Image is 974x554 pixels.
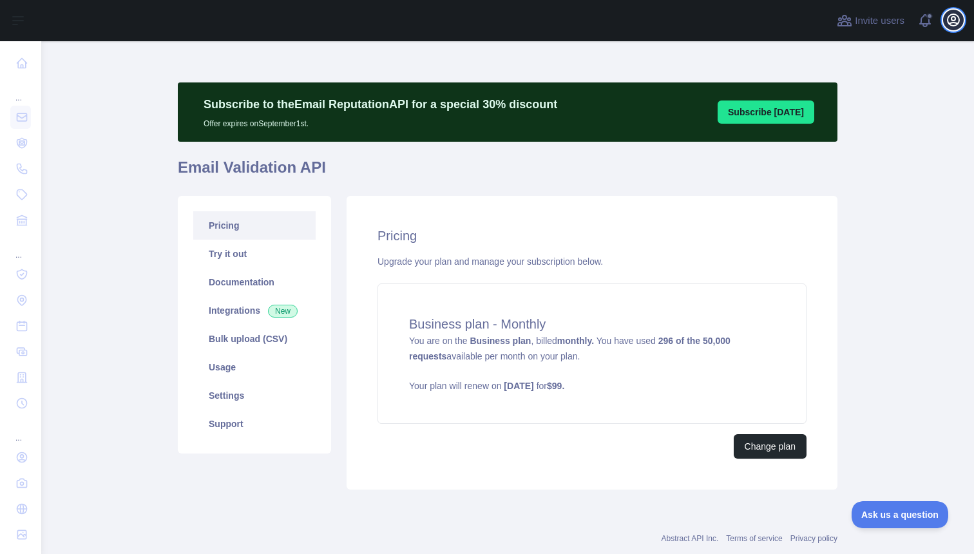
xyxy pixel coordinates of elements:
iframe: Toggle Customer Support [852,501,948,528]
strong: 296 of the 50,000 requests [409,336,730,361]
a: Pricing [193,211,316,240]
a: Usage [193,353,316,381]
p: Offer expires on September 1st. [204,113,557,129]
span: You are on the , billed You have used available per month on your plan. [409,336,775,392]
button: Subscribe [DATE] [718,100,814,124]
button: Change plan [734,434,807,459]
strong: Business plan [470,336,531,346]
a: Try it out [193,240,316,268]
p: Your plan will renew on for [409,379,775,392]
strong: [DATE] [504,381,533,391]
a: Abstract API Inc. [662,534,719,543]
a: Terms of service [726,534,782,543]
strong: $ 99 . [547,381,564,391]
div: ... [10,77,31,103]
div: Upgrade your plan and manage your subscription below. [377,255,807,268]
div: ... [10,234,31,260]
h4: Business plan - Monthly [409,315,775,333]
a: Support [193,410,316,438]
a: Integrations New [193,296,316,325]
p: Subscribe to the Email Reputation API for a special 30 % discount [204,95,557,113]
button: Invite users [834,10,907,31]
a: Settings [193,381,316,410]
a: Privacy policy [790,534,837,543]
div: ... [10,417,31,443]
span: New [268,305,298,318]
span: Invite users [855,14,904,28]
a: Bulk upload (CSV) [193,325,316,353]
a: Documentation [193,268,316,296]
strong: monthly. [557,336,594,346]
h2: Pricing [377,227,807,245]
h1: Email Validation API [178,157,837,188]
